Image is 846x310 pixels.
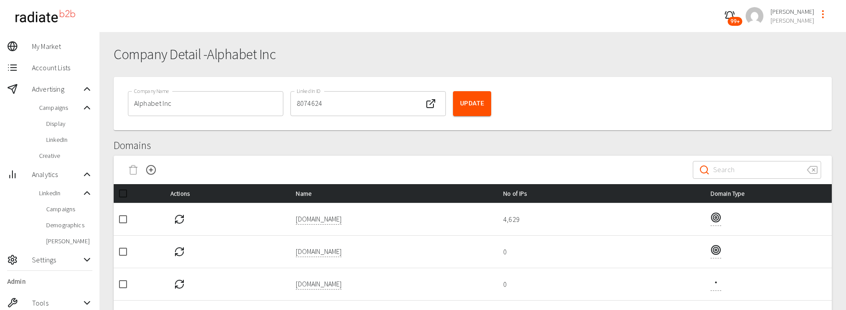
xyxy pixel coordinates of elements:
span: [PERSON_NAME] [771,7,814,16]
input: Search [713,157,800,182]
svg: Refresh IPs [174,246,185,257]
svg: Other Domain [711,277,721,288]
span: [PERSON_NAME] [771,16,814,25]
span: Advertising [32,84,82,94]
p: [DOMAIN_NAME] [296,213,342,224]
label: Company Name [134,87,170,95]
svg: Search [699,165,710,175]
button: Refresh IPs [171,210,188,228]
div: Actions [171,188,282,199]
svg: Targetable Domain [711,212,721,223]
span: Account Lists [32,62,92,73]
span: Demographics [46,221,92,229]
span: Delete Domain [124,161,142,179]
span: Campaigns [46,205,92,213]
div: No of IPs [503,188,696,199]
span: 99+ [728,17,743,26]
p: 0 [503,246,696,257]
h1: Company Detail - Alphabet Inc [114,46,832,63]
label: LinkedIn ID [297,87,320,95]
button: Refresh IPs [171,275,188,293]
p: [DOMAIN_NAME] [296,278,342,289]
p: [DOMAIN_NAME] [296,246,342,257]
span: Analytics [32,169,82,180]
span: Campaigns [39,103,82,112]
span: LinkedIn [39,189,82,197]
h2: Domains [114,139,832,152]
span: Tools [32,298,82,308]
img: a2ca95db2cb9c46c1606a9dd9918c8c6 [746,7,763,25]
div: Domain Type [711,188,825,199]
span: Creative [39,151,92,160]
button: 99+ [721,7,739,25]
span: LinkedIn [46,135,92,144]
p: 0 [503,279,696,290]
button: Add [142,161,160,179]
span: Settings [32,254,82,265]
span: No of IPs [503,188,541,199]
span: Actions [171,188,204,199]
div: Name [296,188,489,199]
svg: Targetable Domain [711,245,721,255]
button: Update [453,91,491,116]
img: radiateb2b_logo_black.png [11,6,79,26]
svg: Refresh IPs [174,214,185,225]
span: Display [46,119,92,128]
span: Domain Type [711,188,759,199]
span: My Market [32,41,92,52]
span: [PERSON_NAME] [46,237,92,246]
svg: Refresh IPs [174,279,185,290]
button: profile-menu [814,5,832,23]
span: Name [296,188,326,199]
button: Refresh IPs [171,243,188,261]
p: 4,629 [503,214,696,225]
